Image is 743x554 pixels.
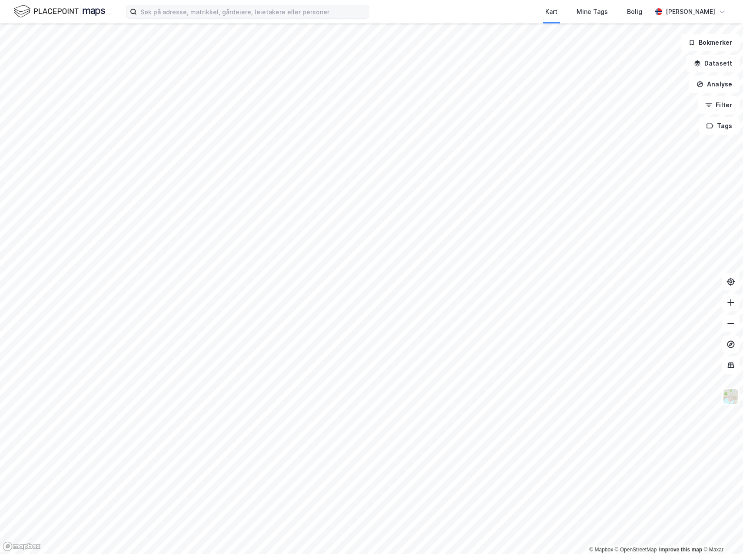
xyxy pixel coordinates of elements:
[14,4,105,19] img: logo.f888ab2527a4732fd821a326f86c7f29.svg
[681,34,740,51] button: Bokmerker
[659,547,702,553] a: Improve this map
[689,76,740,93] button: Analyse
[700,512,743,554] div: Kontrollprogram for chat
[577,7,608,17] div: Mine Tags
[3,541,41,551] a: Mapbox homepage
[666,7,715,17] div: [PERSON_NAME]
[545,7,557,17] div: Kart
[615,547,657,553] a: OpenStreetMap
[700,512,743,554] iframe: Chat Widget
[698,96,740,114] button: Filter
[687,55,740,72] button: Datasett
[589,547,613,553] a: Mapbox
[627,7,642,17] div: Bolig
[723,388,739,405] img: Z
[137,5,369,18] input: Søk på adresse, matrikkel, gårdeiere, leietakere eller personer
[699,117,740,135] button: Tags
